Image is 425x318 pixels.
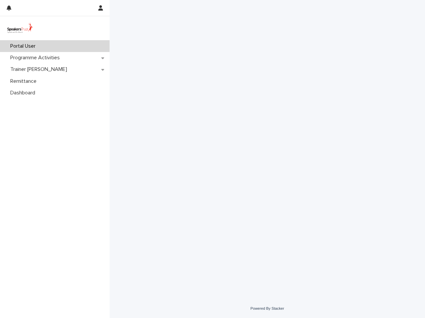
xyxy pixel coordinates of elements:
[8,90,41,96] p: Dashboard
[8,66,72,73] p: Trainer [PERSON_NAME]
[8,55,65,61] p: Programme Activities
[8,43,41,49] p: Portal User
[5,22,35,35] img: UVamC7uQTJC0k9vuxGLS
[250,306,284,310] a: Powered By Stacker
[8,78,42,84] p: Remittance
